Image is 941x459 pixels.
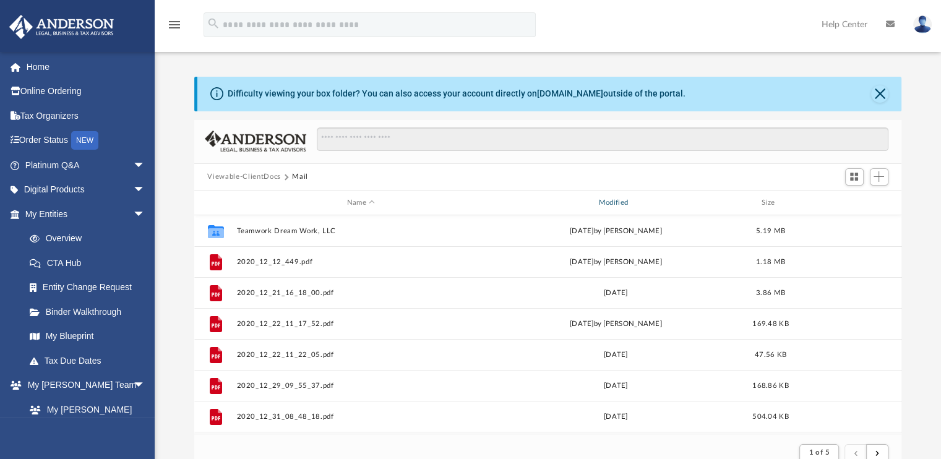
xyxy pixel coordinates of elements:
[199,197,230,208] div: id
[236,320,486,328] button: 2020_12_22_11_17_52.pdf
[745,197,795,208] div: Size
[491,350,741,361] div: [DATE]
[491,288,741,299] div: [DATE]
[752,320,788,327] span: 169.48 KB
[491,411,741,423] div: [DATE]
[9,178,164,202] a: Digital Productsarrow_drop_down
[236,289,486,297] button: 2020_12_21_16_18_00.pdf
[6,15,118,39] img: Anderson Advisors Platinum Portal
[491,380,741,392] div: [DATE]
[754,351,786,358] span: 47.56 KB
[845,168,864,186] button: Switch to Grid View
[9,103,164,128] a: Tax Organizers
[17,275,164,300] a: Entity Change Request
[809,449,829,456] span: 1 of 5
[756,228,785,234] span: 5.19 MB
[17,348,164,373] a: Tax Due Dates
[236,227,486,235] button: Teamwork Dream Work, LLC
[9,54,164,79] a: Home
[292,171,308,182] button: Mail
[133,178,158,203] span: arrow_drop_down
[236,351,486,359] button: 2020_12_22_11_22_05.pdf
[871,85,888,103] button: Close
[491,226,741,237] div: [DATE] by [PERSON_NAME]
[236,258,486,266] button: 2020_12_12_449.pdf
[207,17,220,30] i: search
[752,413,788,420] span: 504.04 KB
[9,79,164,104] a: Online Ordering
[756,259,785,265] span: 1.18 MB
[537,88,603,98] a: [DOMAIN_NAME]
[913,15,932,33] img: User Pic
[870,168,888,186] button: Add
[194,215,902,434] div: grid
[236,197,485,208] div: Name
[236,413,486,421] button: 2020_12_31_08_48_18.pdf
[207,171,280,182] button: Viewable-ClientDocs
[167,17,182,32] i: menu
[167,24,182,32] a: menu
[752,382,788,389] span: 168.86 KB
[9,128,164,153] a: Order StatusNEW
[9,153,164,178] a: Platinum Q&Aarrow_drop_down
[17,397,152,437] a: My [PERSON_NAME] Team
[17,251,164,275] a: CTA Hub
[236,382,486,390] button: 2020_12_29_09_55_37.pdf
[756,290,785,296] span: 3.86 MB
[9,202,164,226] a: My Entitiesarrow_drop_down
[17,226,164,251] a: Overview
[71,131,98,150] div: NEW
[133,153,158,178] span: arrow_drop_down
[491,257,741,268] div: [DATE] by [PERSON_NAME]
[830,284,859,302] button: More options
[491,197,740,208] div: Modified
[491,319,741,330] div: [DATE] by [PERSON_NAME]
[830,253,859,272] button: More options
[17,324,158,349] a: My Blueprint
[133,373,158,398] span: arrow_drop_down
[801,197,887,208] div: id
[9,373,158,398] a: My [PERSON_NAME] Teamarrow_drop_down
[830,377,859,395] button: More options
[228,87,685,100] div: Difficulty viewing your box folder? You can also access your account directly on outside of the p...
[17,299,164,324] a: Binder Walkthrough
[133,202,158,227] span: arrow_drop_down
[317,127,888,151] input: Search files and folders
[830,346,859,364] button: More options
[830,315,859,333] button: More options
